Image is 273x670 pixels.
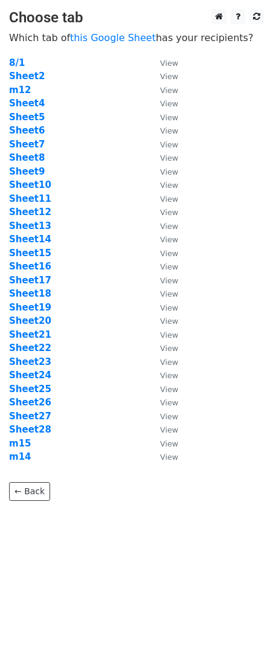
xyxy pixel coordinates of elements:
small: View [160,208,178,217]
a: View [148,166,178,177]
a: Sheet5 [9,112,45,123]
small: View [160,385,178,394]
small: View [160,126,178,135]
a: View [148,125,178,136]
a: View [148,302,178,313]
small: View [160,222,178,231]
a: View [148,411,178,422]
small: View [160,99,178,108]
a: m15 [9,438,31,449]
small: View [160,453,178,462]
a: View [148,438,178,449]
strong: Sheet16 [9,261,51,272]
small: View [160,167,178,176]
a: Sheet11 [9,193,51,204]
a: View [148,451,178,462]
small: View [160,317,178,326]
a: Sheet15 [9,248,51,259]
a: Sheet7 [9,139,45,150]
a: Sheet12 [9,207,51,217]
a: 8/1 [9,57,25,68]
a: View [148,152,178,163]
small: View [160,59,178,68]
a: Sheet9 [9,166,45,177]
small: View [160,72,178,81]
a: Sheet28 [9,424,51,435]
small: View [160,249,178,258]
a: Sheet21 [9,329,51,340]
small: View [160,276,178,285]
a: View [148,261,178,272]
a: Sheet25 [9,384,51,395]
a: Sheet26 [9,397,51,408]
a: Sheet4 [9,98,45,109]
a: View [148,424,178,435]
a: View [148,221,178,231]
a: View [148,370,178,381]
a: View [148,57,178,68]
small: View [160,289,178,298]
small: View [160,398,178,407]
small: View [160,181,178,190]
a: View [148,275,178,286]
a: View [148,98,178,109]
small: View [160,235,178,244]
a: Sheet2 [9,71,45,82]
a: View [148,112,178,123]
small: View [160,113,178,122]
a: Sheet8 [9,152,45,163]
a: Sheet14 [9,234,51,245]
a: Sheet27 [9,411,51,422]
a: View [148,315,178,326]
a: Sheet24 [9,370,51,381]
a: Sheet22 [9,343,51,353]
a: View [148,139,178,150]
a: this Google Sheet [70,32,156,43]
p: Which tab of has your recipients? [9,31,264,44]
a: Sheet10 [9,179,51,190]
a: View [148,234,178,245]
a: View [148,85,178,95]
a: Sheet19 [9,302,51,313]
small: View [160,262,178,271]
small: View [160,140,178,149]
small: View [160,371,178,380]
a: View [148,288,178,299]
a: Sheet13 [9,221,51,231]
strong: Sheet23 [9,356,51,367]
a: View [148,248,178,259]
a: View [148,329,178,340]
small: View [160,344,178,353]
strong: m14 [9,451,31,462]
small: View [160,303,178,312]
a: View [148,384,178,395]
a: m12 [9,85,31,95]
a: View [148,397,178,408]
a: Sheet6 [9,125,45,136]
small: View [160,330,178,340]
a: View [148,193,178,204]
a: Sheet20 [9,315,51,326]
small: View [160,439,178,448]
a: Sheet17 [9,275,51,286]
small: View [160,425,178,434]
